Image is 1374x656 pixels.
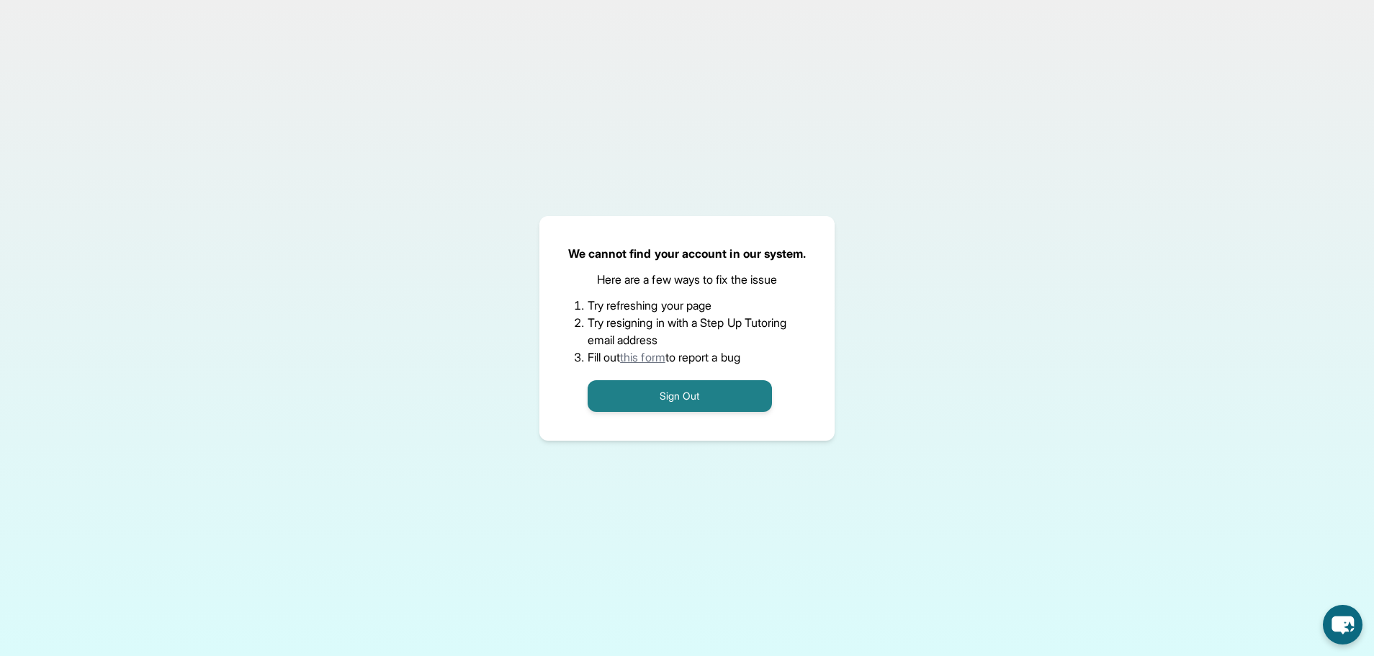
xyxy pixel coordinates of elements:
[620,350,665,364] a: this form
[588,349,787,366] li: Fill out to report a bug
[568,245,807,262] p: We cannot find your account in our system.
[597,271,778,288] p: Here are a few ways to fix the issue
[1323,605,1362,644] button: chat-button
[588,297,787,314] li: Try refreshing your page
[588,388,772,403] a: Sign Out
[588,380,772,412] button: Sign Out
[588,314,787,349] li: Try resigning in with a Step Up Tutoring email address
